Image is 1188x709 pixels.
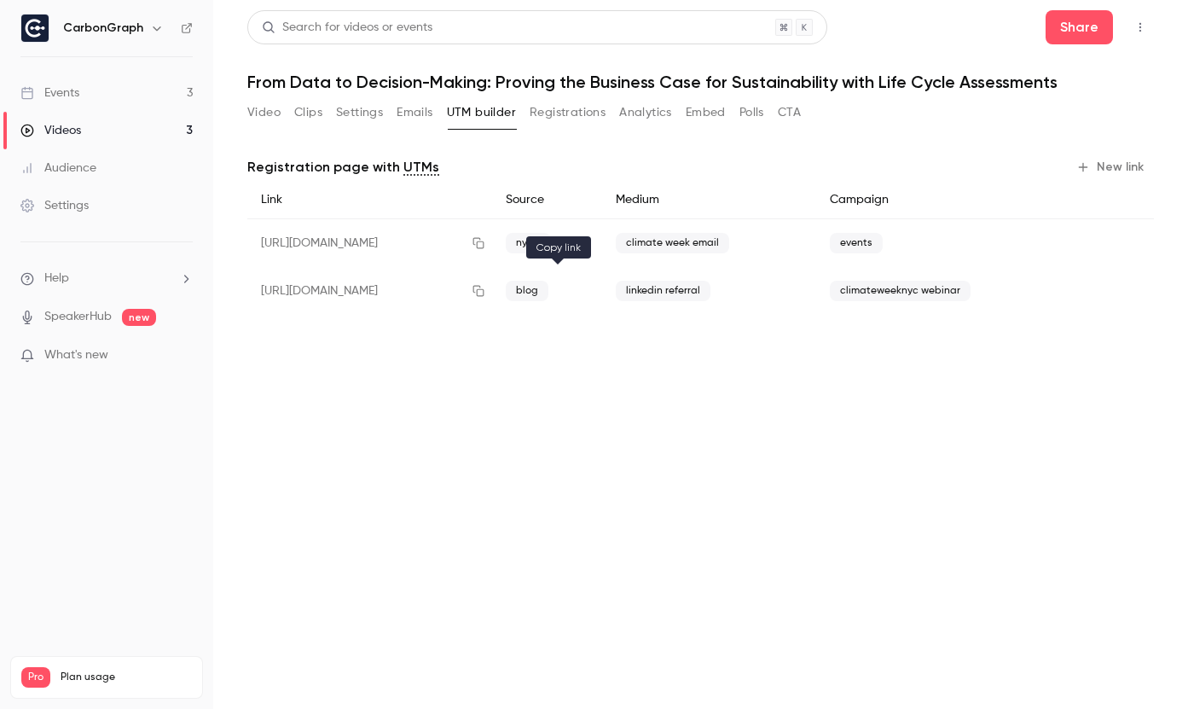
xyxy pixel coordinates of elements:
[20,84,79,102] div: Events
[616,233,729,253] span: climate week email
[619,99,672,126] button: Analytics
[294,99,322,126] button: Clips
[530,99,606,126] button: Registrations
[336,99,383,126] button: Settings
[63,20,143,37] h6: CarbonGraph
[403,157,439,177] a: UTMs
[830,233,883,253] span: events
[397,99,432,126] button: Emails
[247,267,492,315] div: [URL][DOMAIN_NAME]
[247,72,1154,92] h1: From Data to Decision-Making: Proving the Business Case for Sustainability with Life Cycle Assess...
[44,346,108,364] span: What's new
[61,671,192,684] span: Plan usage
[247,219,492,268] div: [URL][DOMAIN_NAME]
[122,309,156,326] span: new
[20,270,193,288] li: help-dropdown-opener
[20,197,89,214] div: Settings
[44,308,112,326] a: SpeakerHub
[1127,14,1154,41] button: Top Bar Actions
[172,348,193,363] iframe: Noticeable Trigger
[686,99,726,126] button: Embed
[778,99,801,126] button: CTA
[247,157,439,177] p: Registration page with
[247,99,281,126] button: Video
[492,181,602,219] div: Source
[616,281,710,301] span: linkedin referral
[262,19,432,37] div: Search for videos or events
[20,122,81,139] div: Videos
[21,667,50,688] span: Pro
[247,181,492,219] div: Link
[816,181,1071,219] div: Campaign
[506,281,548,301] span: blog
[602,181,816,219] div: Medium
[739,99,764,126] button: Polls
[1069,154,1154,181] button: New link
[20,160,96,177] div: Audience
[830,281,971,301] span: climateweeknyc webinar
[44,270,69,288] span: Help
[21,15,49,42] img: CarbonGraph
[447,99,516,126] button: UTM builder
[1046,10,1113,44] button: Share
[506,233,551,253] span: nycw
